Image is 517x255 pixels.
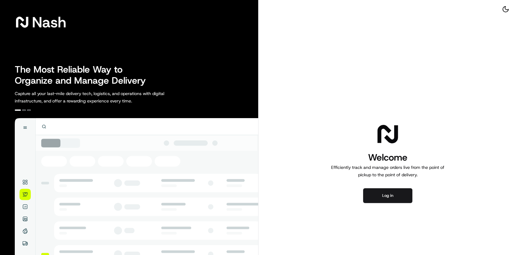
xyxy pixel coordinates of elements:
p: Efficiently track and manage orders live from the point of pickup to the point of delivery. [329,164,447,178]
span: Nash [32,16,66,28]
button: Log in [363,188,412,203]
h2: The Most Reliable Way to Organize and Manage Delivery [15,64,153,86]
p: Capture all your last-mile delivery tech, logistics, and operations with digital infrastructure, ... [15,90,192,105]
h1: Welcome [329,151,447,164]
